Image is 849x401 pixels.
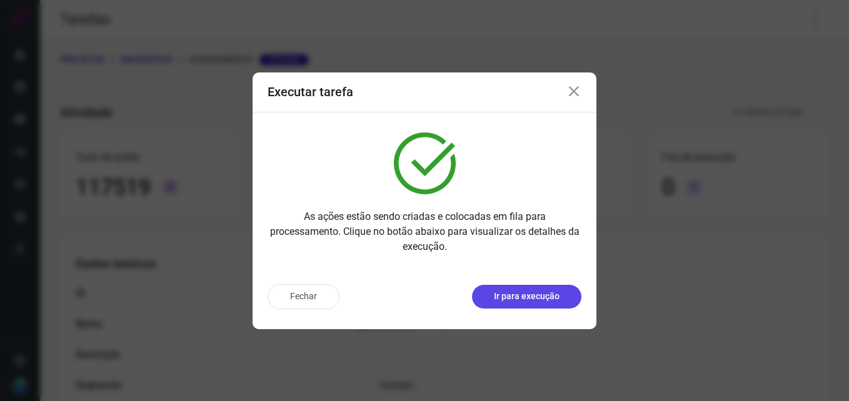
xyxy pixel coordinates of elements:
p: Ir para execução [494,290,560,303]
button: Ir para execução [472,285,581,309]
p: As ações estão sendo criadas e colocadas em fila para processamento. Clique no botão abaixo para ... [268,209,581,254]
img: verified.svg [394,132,456,194]
h3: Executar tarefa [268,84,353,99]
button: Fechar [268,284,339,309]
